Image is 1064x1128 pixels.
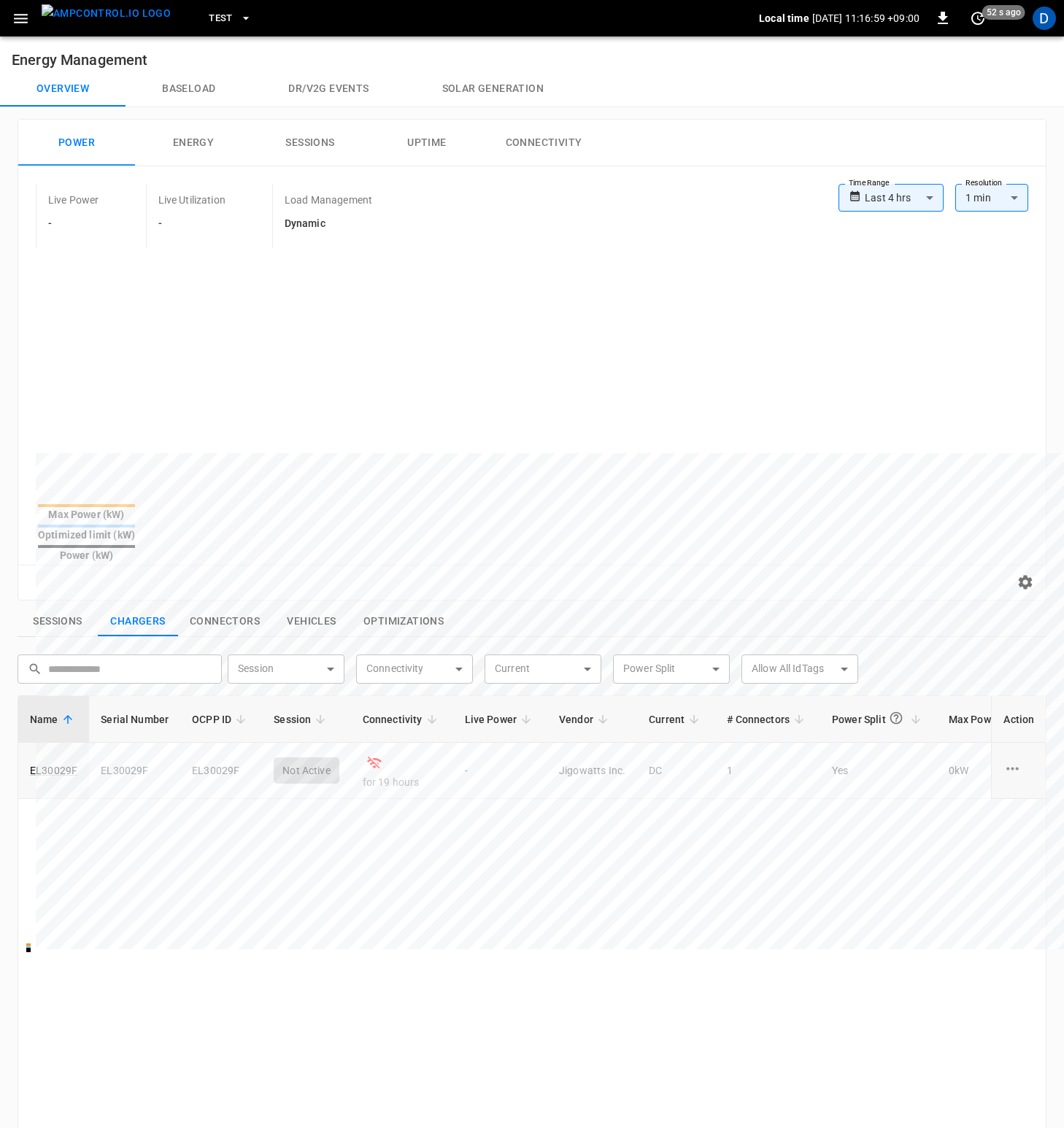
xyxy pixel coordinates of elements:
p: Live Utilization [158,193,225,207]
button: show latest vehicles [271,606,352,637]
span: # Connectors [727,711,809,728]
label: Time Range [849,177,890,189]
button: show latest charge points [98,606,178,637]
span: Vendor [559,711,612,728]
span: Test [209,10,233,27]
p: Live Power [48,193,99,207]
button: Dr/V2G events [252,72,405,107]
span: Session [274,711,330,728]
img: ampcontrol.io logo [42,4,171,23]
div: charge point options [1003,760,1034,781]
th: Action [991,696,1046,743]
button: set refresh interval [966,7,990,30]
button: show latest optimizations [352,606,455,637]
th: Serial Number [89,696,180,743]
h6: - [158,216,225,232]
span: Max Power [949,711,1019,728]
button: Connectivity [485,120,602,166]
a: EL30029F [30,763,77,778]
button: Solar generation [406,72,580,107]
span: Current [649,711,703,728]
span: Power Split [832,705,925,733]
span: Name [30,711,77,728]
div: Last 4 hrs [865,184,944,212]
p: [DATE] 11:16:59 +09:00 [812,11,920,26]
h6: Dynamic [285,216,372,232]
button: Sessions [252,120,369,166]
button: Baseload [126,72,252,107]
button: show latest connectors [178,606,271,637]
h6: - [48,216,99,232]
button: Energy [135,120,252,166]
span: Live Power [465,711,536,728]
span: Connectivity [363,711,442,728]
button: show latest sessions [18,606,98,637]
button: Power [18,120,135,166]
label: Resolution [965,177,1002,189]
button: Uptime [369,120,485,166]
p: Load Management [285,193,372,207]
div: 1 min [955,184,1028,212]
button: Test [203,4,258,33]
div: profile-icon [1033,7,1056,30]
p: Local time [759,11,809,26]
span: OCPP ID [192,711,250,728]
span: 52 s ago [982,5,1025,20]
